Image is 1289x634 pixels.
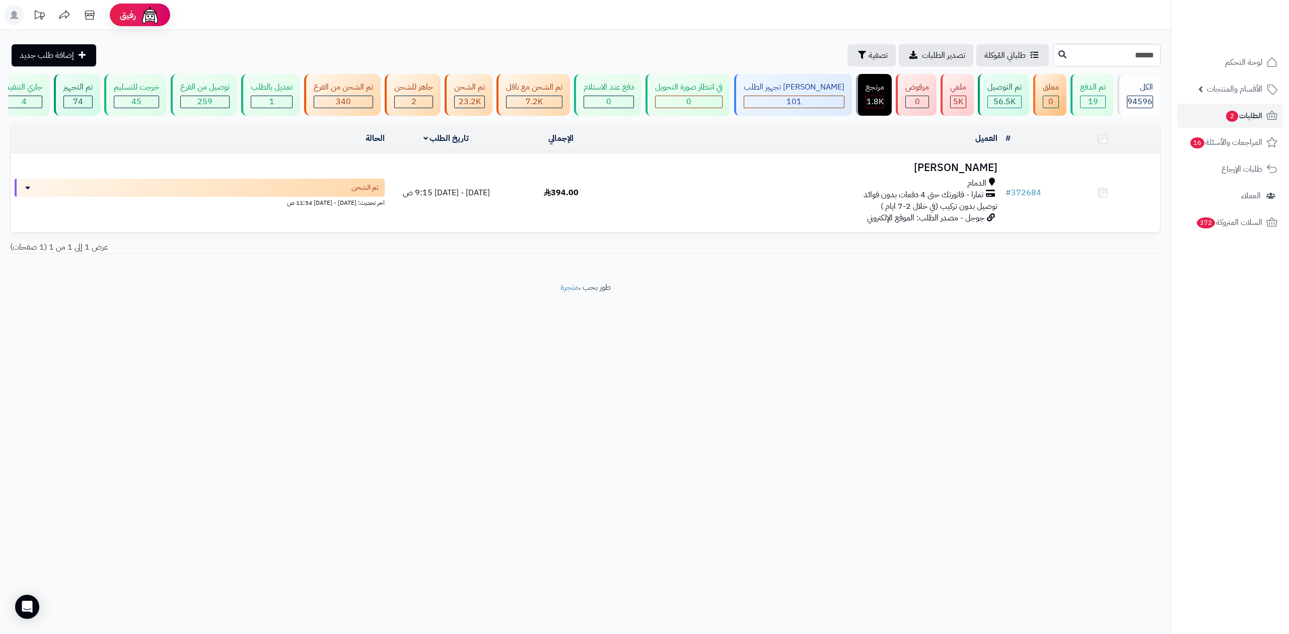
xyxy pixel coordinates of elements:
[443,74,494,116] a: تم الشحن 23.2K
[744,82,844,93] div: [PERSON_NAME] تجهيز الطلب
[1226,111,1239,122] span: 2
[455,96,484,108] div: 23213
[867,212,984,224] span: جوجل - مصدر الطلب: الموقع الإلكتروني
[976,44,1049,66] a: طلباتي المُوكلة
[15,197,385,207] div: اخر تحديث: [DATE] - [DATE] 11:54 ص
[1006,187,1011,199] span: #
[1080,82,1106,93] div: تم الدفع
[6,82,42,93] div: جاري التنفيذ
[1190,137,1205,148] span: 16
[1127,96,1153,108] span: 94596
[899,44,973,66] a: تصدير الطلبات
[987,82,1022,93] div: تم التوصيل
[1088,96,1098,108] span: 19
[1127,82,1153,93] div: الكل
[314,96,373,108] div: 340
[251,96,292,108] div: 1
[454,82,485,93] div: تم الشحن
[1006,132,1011,144] a: #
[423,132,469,144] a: تاريخ الطلب
[351,183,379,193] span: تم الشحن
[572,74,643,116] a: دفع عند الاستلام 0
[560,281,579,293] a: متجرة
[114,96,159,108] div: 45
[869,49,888,61] span: تصفية
[866,96,884,108] div: 1807
[52,74,102,116] a: تم التجهيز 74
[984,49,1026,61] span: طلباتي المُوكلة
[1225,55,1262,69] span: لوحة التحكم
[6,96,42,108] div: 4
[1081,96,1105,108] div: 19
[1196,215,1262,229] span: السلات المتروكة
[102,74,169,116] a: خرجت للتسليم 45
[744,96,844,108] div: 101
[786,96,802,108] span: 101
[169,74,239,116] a: توصيل من الفرع 259
[906,96,928,108] div: 0
[854,74,894,116] a: مرتجع 1.8K
[114,82,159,93] div: خرجت للتسليم
[302,74,383,116] a: تم الشحن من الفرع 340
[383,74,443,116] a: جاهز للشحن 2
[881,200,997,212] span: توصيل بدون تركيب (في خلال 2-7 ايام )
[269,96,274,108] span: 1
[197,96,212,108] span: 259
[526,96,543,108] span: 7.2K
[584,82,634,93] div: دفع عند الاستلام
[584,96,633,108] div: 0
[366,132,385,144] a: الحالة
[866,82,884,93] div: مرتجع
[239,74,302,116] a: تعديل بالطلب 1
[967,178,986,189] span: الدمام
[864,189,983,201] span: تمارا - فاتورتك حتى 4 دفعات بدون فوائد
[922,49,965,61] span: تصدير الطلبات
[686,96,691,108] span: 0
[1043,96,1058,108] div: 0
[988,96,1021,108] div: 56542
[403,187,490,199] span: [DATE] - [DATE] 9:15 ص
[64,96,92,108] div: 74
[180,82,230,93] div: توصيل من الفرع
[314,82,373,93] div: تم الشحن من الفرع
[1207,82,1262,96] span: الأقسام والمنتجات
[1241,189,1261,203] span: العملاء
[12,44,96,66] a: إضافة طلب جديد
[1031,74,1068,116] a: معلق 0
[622,162,997,174] h3: [PERSON_NAME]
[1068,74,1115,116] a: تم الدفع 19
[905,82,929,93] div: مرفوض
[494,74,572,116] a: تم الشحن مع ناقل 7.2K
[3,242,586,253] div: عرض 1 إلى 1 من 1 (1 صفحات)
[1177,157,1283,181] a: طلبات الإرجاع
[1225,109,1262,123] span: الطلبات
[1043,82,1059,93] div: معلق
[894,74,939,116] a: مرفوض 0
[1189,135,1262,149] span: المراجعات والأسئلة
[1221,8,1279,29] img: logo-2.png
[1177,130,1283,154] a: المراجعات والأسئلة16
[1006,187,1041,199] a: #372684
[939,74,976,116] a: ملغي 5K
[394,82,433,93] div: جاهز للشحن
[336,96,351,108] span: 340
[643,74,732,116] a: في انتظار صورة التحويل 0
[548,132,574,144] a: الإجمالي
[251,82,293,93] div: تعديل بالطلب
[544,187,579,199] span: 394.00
[847,44,896,66] button: تصفية
[181,96,229,108] div: 259
[867,96,884,108] span: 1.8K
[975,132,997,144] a: العميل
[976,74,1031,116] a: تم التوصيل 56.5K
[27,5,52,28] a: تحديثات المنصة
[140,5,160,25] img: ai-face.png
[953,96,963,108] span: 5K
[459,96,481,108] span: 23.2K
[507,96,562,108] div: 7223
[395,96,433,108] div: 2
[120,9,136,21] span: رفيق
[950,82,966,93] div: ملغي
[1177,50,1283,74] a: لوحة التحكم
[63,82,93,93] div: تم التجهيز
